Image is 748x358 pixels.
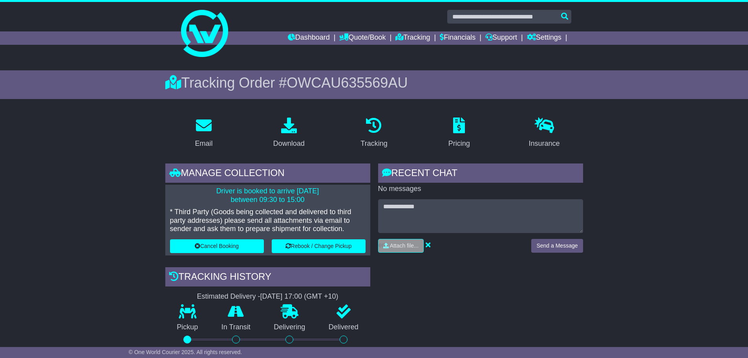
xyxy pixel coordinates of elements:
[262,323,317,332] p: Delivering
[129,349,242,355] span: © One World Courier 2025. All rights reserved.
[272,239,366,253] button: Rebook / Change Pickup
[165,163,370,185] div: Manage collection
[527,31,561,45] a: Settings
[378,163,583,185] div: RECENT CHAT
[195,138,212,149] div: Email
[165,292,370,301] div: Estimated Delivery -
[531,239,583,253] button: Send a Message
[170,187,366,204] p: Driver is booked to arrive [DATE] between 09:30 to 15:00
[165,74,583,91] div: Tracking Order #
[440,31,476,45] a: Financials
[529,138,560,149] div: Insurance
[485,31,517,45] a: Support
[378,185,583,193] p: No messages
[165,323,210,332] p: Pickup
[190,115,218,152] a: Email
[268,115,310,152] a: Download
[395,31,430,45] a: Tracking
[339,31,386,45] a: Quote/Book
[165,267,370,288] div: Tracking history
[170,208,366,233] p: * Third Party (Goods being collected and delivered to third party addresses) please send all atta...
[448,138,470,149] div: Pricing
[273,138,305,149] div: Download
[355,115,392,152] a: Tracking
[524,115,565,152] a: Insurance
[360,138,387,149] div: Tracking
[170,239,264,253] button: Cancel Booking
[260,292,338,301] div: [DATE] 17:00 (GMT +10)
[210,323,262,332] p: In Transit
[287,75,408,91] span: OWCAU635569AU
[443,115,475,152] a: Pricing
[288,31,330,45] a: Dashboard
[317,323,370,332] p: Delivered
